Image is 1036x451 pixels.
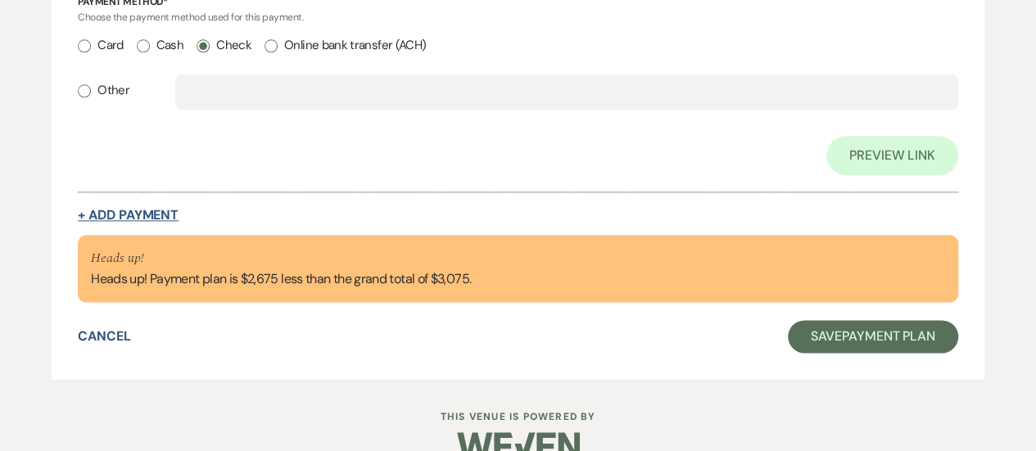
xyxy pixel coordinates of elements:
input: Cash [137,39,150,52]
a: Preview Link [826,136,958,175]
label: Other [78,79,129,101]
label: Online bank transfer (ACH) [265,34,426,56]
label: Check [197,34,251,56]
label: Cash [137,34,183,56]
button: Cancel [78,330,131,343]
input: Check [197,39,210,52]
input: Other [78,84,91,97]
span: Choose the payment method used for this payment. [78,11,303,24]
div: Heads up! Payment plan is $2,675 less than the grand total of $3,075. [91,248,471,289]
label: Card [78,34,123,56]
p: Heads up! [91,248,471,269]
input: Online bank transfer (ACH) [265,39,278,52]
button: + Add Payment [78,209,179,222]
input: Card [78,39,91,52]
button: SavePayment Plan [788,320,958,353]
